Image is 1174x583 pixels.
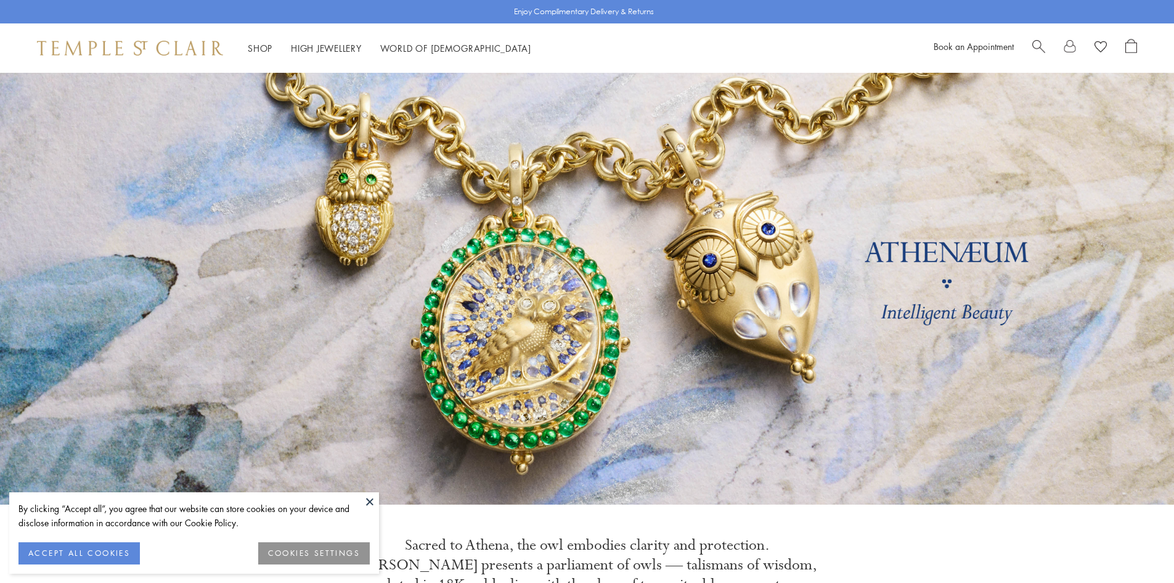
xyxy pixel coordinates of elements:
[934,40,1014,52] a: Book an Appointment
[18,542,140,564] button: ACCEPT ALL COOKIES
[380,42,531,54] a: World of [DEMOGRAPHIC_DATA]World of [DEMOGRAPHIC_DATA]
[258,542,370,564] button: COOKIES SETTINGS
[18,502,370,530] div: By clicking “Accept all”, you agree that our website can store cookies on your device and disclos...
[248,42,272,54] a: ShopShop
[291,42,362,54] a: High JewelleryHigh Jewellery
[1125,39,1137,57] a: Open Shopping Bag
[248,41,531,56] nav: Main navigation
[1095,39,1107,57] a: View Wishlist
[514,6,654,18] p: Enjoy Complimentary Delivery & Returns
[1032,39,1045,57] a: Search
[37,41,223,56] img: Temple St. Clair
